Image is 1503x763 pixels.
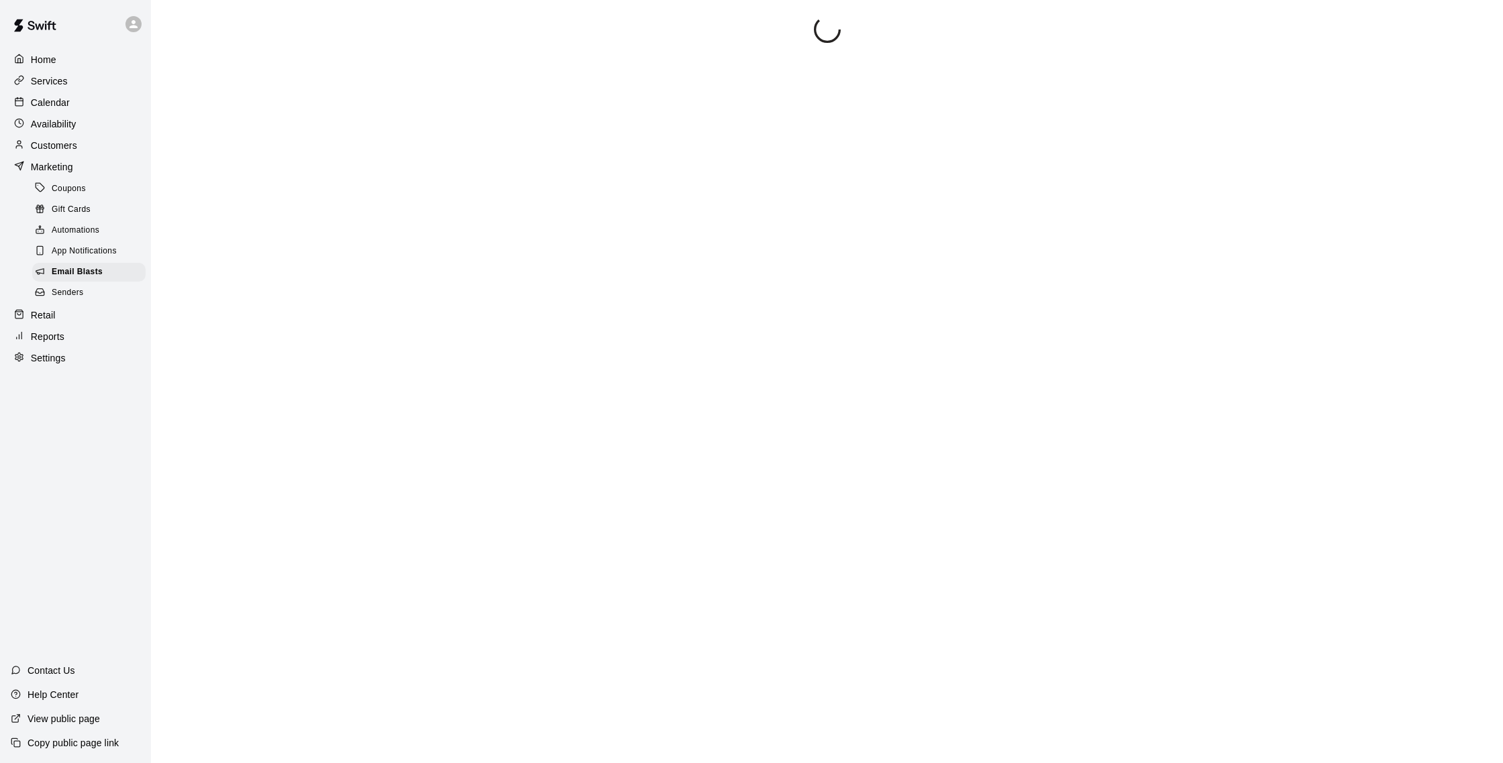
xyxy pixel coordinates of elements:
[11,305,140,325] a: Retail
[31,351,66,365] p: Settings
[32,200,146,219] div: Gift Cards
[31,308,56,322] p: Retail
[32,242,146,261] div: App Notifications
[11,50,140,70] a: Home
[32,221,146,240] div: Automations
[28,688,79,701] p: Help Center
[32,262,151,283] a: Email Blasts
[32,284,146,302] div: Senders
[31,74,68,88] p: Services
[31,96,70,109] p: Calendar
[31,160,73,174] p: Marketing
[32,241,151,262] a: App Notifications
[11,114,140,134] a: Availability
[32,263,146,282] div: Email Blasts
[31,117,76,131] p: Availability
[32,180,146,198] div: Coupons
[28,664,75,677] p: Contact Us
[52,203,91,217] span: Gift Cards
[31,139,77,152] p: Customers
[28,736,119,750] p: Copy public page link
[52,224,99,237] span: Automations
[52,182,86,196] span: Coupons
[11,327,140,347] a: Reports
[11,135,140,156] a: Customers
[11,71,140,91] a: Services
[32,283,151,304] a: Senders
[32,178,151,199] a: Coupons
[11,157,140,177] a: Marketing
[52,245,117,258] span: App Notifications
[32,221,151,241] a: Automations
[31,330,64,343] p: Reports
[11,348,140,368] a: Settings
[31,53,56,66] p: Home
[28,712,100,725] p: View public page
[32,199,151,220] a: Gift Cards
[52,266,103,279] span: Email Blasts
[52,286,84,300] span: Senders
[11,93,140,113] a: Calendar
